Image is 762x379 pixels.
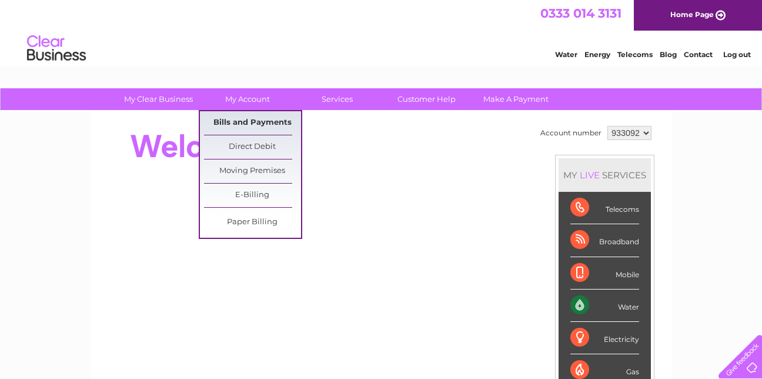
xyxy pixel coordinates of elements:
a: Paper Billing [204,211,301,234]
a: Services [289,88,386,110]
div: Mobile [570,257,639,290]
img: logo.png [26,31,86,67]
a: Water [555,50,577,59]
a: Bills and Payments [204,111,301,135]
a: Make A Payment [467,88,564,110]
a: My Clear Business [110,88,207,110]
a: Telecoms [617,50,653,59]
div: Water [570,290,639,322]
a: 0333 014 3131 [540,6,621,21]
a: E-Billing [204,184,301,207]
a: Direct Debit [204,135,301,159]
div: Electricity [570,322,639,354]
div: Telecoms [570,192,639,224]
a: Log out [723,50,751,59]
a: Energy [584,50,610,59]
a: Moving Premises [204,159,301,183]
a: My Account [199,88,296,110]
a: Blog [660,50,677,59]
div: Broadband [570,224,639,257]
div: LIVE [577,169,602,181]
div: Clear Business is a trading name of Verastar Limited (registered in [GEOGRAPHIC_DATA] No. 3667643... [104,6,660,57]
div: MY SERVICES [559,158,651,192]
a: Contact [684,50,713,59]
a: Customer Help [378,88,475,110]
td: Account number [537,123,604,143]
